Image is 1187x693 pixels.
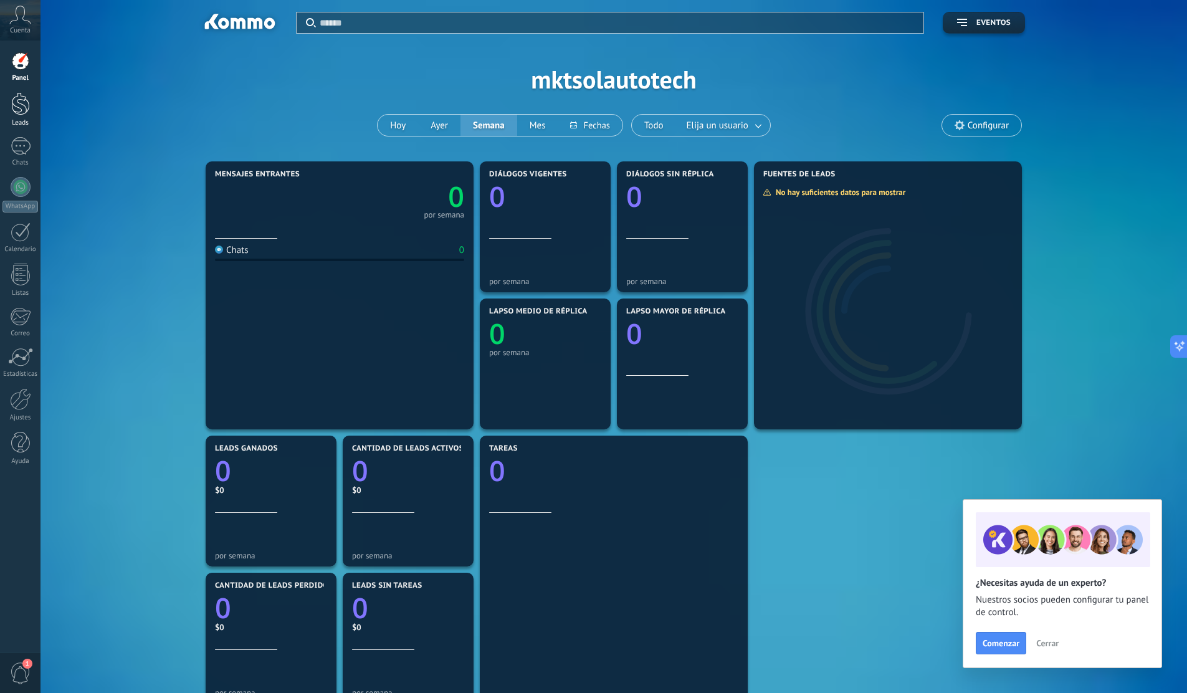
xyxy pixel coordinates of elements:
span: Comenzar [983,639,1019,648]
img: Chats [215,246,223,254]
button: Hoy [378,115,418,136]
span: Cantidad de leads perdidos [215,581,333,590]
a: 0 [215,452,327,490]
text: 0 [352,452,368,490]
div: por semana [215,551,327,560]
div: $0 [215,622,327,633]
text: 0 [626,315,642,353]
a: 0 [489,452,738,490]
button: Semana [460,115,517,136]
div: por semana [489,348,601,357]
span: Leads sin tareas [352,581,422,590]
text: 0 [489,178,505,216]
div: Chats [2,159,39,167]
span: Configurar [968,120,1009,131]
button: Eventos [943,12,1025,34]
span: 1 [22,659,32,669]
h2: ¿Necesitas ayuda de un experto? [976,577,1149,589]
div: Listas [2,289,39,297]
span: Leads ganados [215,444,278,453]
span: Eventos [976,19,1011,27]
div: 0 [459,244,464,256]
span: Tareas [489,444,518,453]
div: por semana [626,277,738,286]
a: 0 [215,589,327,627]
div: Estadísticas [2,370,39,378]
button: Ayer [418,115,460,136]
div: por semana [424,212,464,218]
div: Chats [215,244,249,256]
button: Cerrar [1031,634,1064,652]
span: Cantidad de leads activos [352,444,464,453]
span: Diálogos sin réplica [626,170,714,179]
div: Panel [2,74,39,82]
div: $0 [352,485,464,495]
div: Calendario [2,246,39,254]
div: $0 [352,622,464,633]
div: WhatsApp [2,201,38,213]
span: Diálogos vigentes [489,170,567,179]
div: Correo [2,330,39,338]
button: Elija un usuario [676,115,770,136]
text: 0 [215,452,231,490]
text: 0 [489,452,505,490]
div: $0 [215,485,327,495]
button: Fechas [558,115,622,136]
div: No hay suficientes datos para mostrar [763,187,914,198]
button: Comenzar [976,632,1026,654]
span: Mensajes entrantes [215,170,300,179]
div: Leads [2,119,39,127]
span: Lapso medio de réplica [489,307,588,316]
div: por semana [352,551,464,560]
span: Fuentes de leads [763,170,836,179]
button: Todo [632,115,676,136]
div: Ajustes [2,414,39,422]
button: Mes [517,115,558,136]
text: 0 [352,589,368,627]
span: Elija un usuario [684,117,751,134]
a: 0 [340,178,464,216]
a: 0 [352,452,464,490]
text: 0 [215,589,231,627]
span: Lapso mayor de réplica [626,307,725,316]
text: 0 [489,315,505,353]
text: 0 [448,178,464,216]
span: Cerrar [1036,639,1059,648]
a: 0 [352,589,464,627]
div: Ayuda [2,457,39,466]
div: por semana [489,277,601,286]
span: Nuestros socios pueden configurar tu panel de control. [976,594,1149,619]
span: Cuenta [10,27,31,35]
text: 0 [626,178,642,216]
